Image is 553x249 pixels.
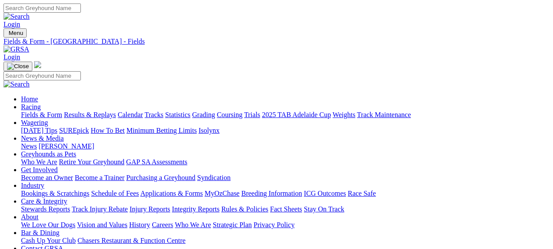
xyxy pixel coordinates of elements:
a: Stay On Track [304,205,344,213]
a: Schedule of Fees [91,190,139,197]
a: Industry [21,182,44,189]
a: Fields & Form - [GEOGRAPHIC_DATA] - Fields [3,38,550,45]
a: We Love Our Dogs [21,221,75,228]
a: Greyhounds as Pets [21,150,76,158]
div: Bar & Dining [21,237,550,245]
a: Get Involved [21,166,58,173]
a: Race Safe [348,190,376,197]
a: Care & Integrity [21,197,67,205]
a: Bookings & Scratchings [21,190,89,197]
a: Wagering [21,119,48,126]
img: Close [7,63,29,70]
a: Fact Sheets [270,205,302,213]
a: GAP SA Assessments [126,158,188,166]
a: Results & Replays [64,111,116,118]
a: Strategic Plan [213,221,252,228]
img: Search [3,13,30,21]
a: Weights [333,111,355,118]
a: Track Maintenance [357,111,411,118]
button: Toggle navigation [3,28,27,38]
input: Search [3,3,81,13]
div: Greyhounds as Pets [21,158,550,166]
a: Retire Your Greyhound [59,158,125,166]
span: Menu [9,30,23,36]
a: Racing [21,103,41,111]
a: Calendar [118,111,143,118]
a: Become an Owner [21,174,73,181]
input: Search [3,71,81,80]
a: News [21,142,37,150]
a: How To Bet [91,127,125,134]
a: Grading [192,111,215,118]
a: Vision and Values [77,221,127,228]
a: MyOzChase [205,190,240,197]
div: Racing [21,111,550,119]
a: Statistics [165,111,191,118]
img: GRSA [3,45,29,53]
a: Injury Reports [129,205,170,213]
button: Toggle navigation [3,62,32,71]
div: News & Media [21,142,550,150]
a: Login [3,21,20,28]
a: [PERSON_NAME] [38,142,94,150]
a: Who We Are [175,221,211,228]
div: Care & Integrity [21,205,550,213]
a: Coursing [217,111,243,118]
a: Fields & Form [21,111,62,118]
a: Login [3,53,20,61]
a: History [129,221,150,228]
a: Rules & Policies [221,205,268,213]
a: Applications & Forms [140,190,203,197]
img: logo-grsa-white.png [34,61,41,68]
div: Industry [21,190,550,197]
a: Home [21,95,38,103]
a: Isolynx [198,127,219,134]
a: Privacy Policy [254,221,295,228]
a: Trials [244,111,260,118]
a: Bar & Dining [21,229,59,236]
a: Syndication [197,174,230,181]
a: Become a Trainer [75,174,125,181]
a: [DATE] Tips [21,127,57,134]
div: About [21,221,550,229]
a: Tracks [145,111,163,118]
a: Cash Up Your Club [21,237,76,244]
a: Stewards Reports [21,205,70,213]
a: Who We Are [21,158,57,166]
div: Wagering [21,127,550,135]
img: Search [3,80,30,88]
a: SUREpick [59,127,89,134]
a: Careers [152,221,173,228]
a: 2025 TAB Adelaide Cup [262,111,331,118]
a: News & Media [21,135,64,142]
a: ICG Outcomes [304,190,346,197]
a: Breeding Information [241,190,302,197]
a: Minimum Betting Limits [126,127,197,134]
a: Integrity Reports [172,205,219,213]
div: Get Involved [21,174,550,182]
a: Track Injury Rebate [72,205,128,213]
a: About [21,213,38,221]
a: Chasers Restaurant & Function Centre [77,237,185,244]
a: Purchasing a Greyhound [126,174,195,181]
